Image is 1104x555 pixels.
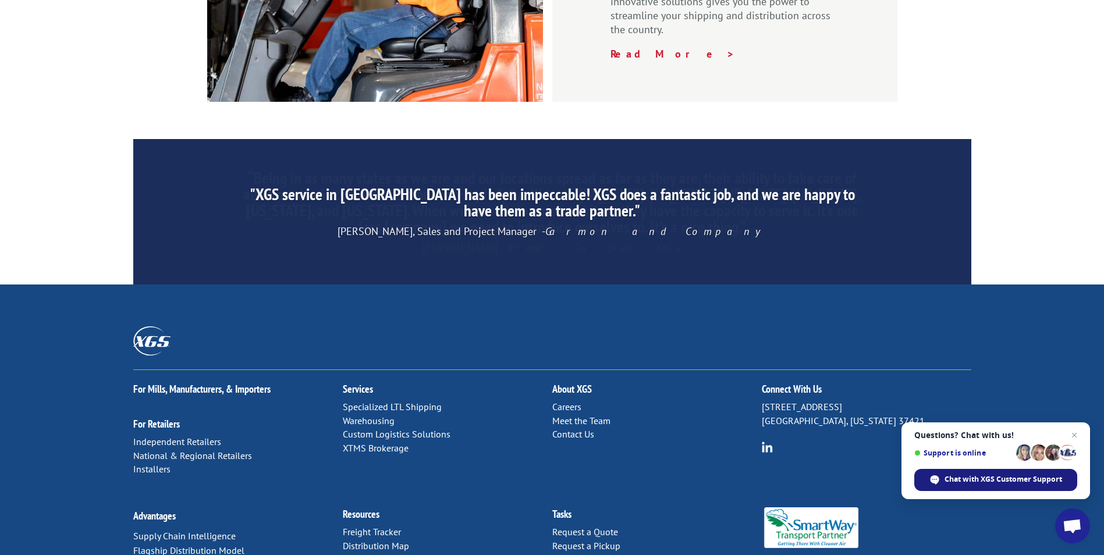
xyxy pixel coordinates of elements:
[338,225,766,238] span: [PERSON_NAME], Sales and Project Manager -
[343,428,450,440] a: Custom Logistics Solutions
[762,400,971,428] p: [STREET_ADDRESS] [GEOGRAPHIC_DATA], [US_STATE] 37421
[133,530,236,542] a: Supply Chain Intelligence
[914,449,1012,457] span: Support is online
[552,526,618,538] a: Request a Quote
[343,526,401,538] a: Freight Tracker
[343,415,395,426] a: Warehousing
[133,450,252,461] a: National & Regional Retailers
[133,326,171,355] img: XGS_Logos_ALL_2024_All_White
[133,436,221,447] a: Independent Retailers
[552,540,620,552] a: Request a Pickup
[1055,508,1090,543] div: Open chat
[914,469,1077,491] div: Chat with XGS Customer Support
[343,540,409,552] a: Distribution Map
[762,384,971,400] h2: Connect With Us
[133,463,171,475] a: Installers
[343,442,409,454] a: XTMS Brokerage
[552,401,581,412] a: Careers
[133,382,271,396] a: For Mills, Manufacturers, & Importers
[242,186,861,225] h2: "XGS service in [GEOGRAPHIC_DATA] has been impeccable! XGS does a fantastic job, and we are happy...
[914,431,1077,440] span: Questions? Chat with us!
[133,417,180,431] a: For Retailers
[545,225,766,238] em: Garmon and Company
[343,507,379,521] a: Resources
[552,428,594,440] a: Contact Us
[610,47,735,61] a: Read More >
[762,507,861,548] img: Smartway_Logo
[343,401,442,412] a: Specialized LTL Shipping
[552,509,762,525] h2: Tasks
[945,474,1062,485] span: Chat with XGS Customer Support
[552,415,610,426] a: Meet the Team
[343,382,373,396] a: Services
[762,442,773,453] img: group-6
[133,509,176,522] a: Advantages
[1067,428,1081,442] span: Close chat
[552,382,592,396] a: About XGS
